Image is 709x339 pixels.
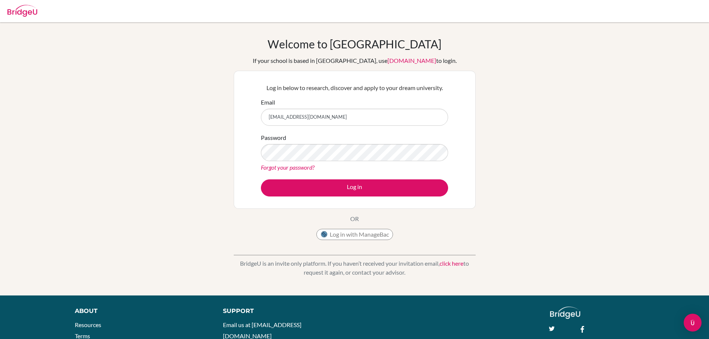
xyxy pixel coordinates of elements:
[253,56,457,65] div: If your school is based in [GEOGRAPHIC_DATA], use to login.
[387,57,436,64] a: [DOMAIN_NAME]
[316,229,393,240] button: Log in with ManageBac
[261,98,275,107] label: Email
[234,259,476,277] p: BridgeU is an invite only platform. If you haven’t received your invitation email, to request it ...
[261,133,286,142] label: Password
[223,307,346,316] div: Support
[7,5,37,17] img: Bridge-U
[440,260,463,267] a: click here
[261,83,448,92] p: Log in below to research, discover and apply to your dream university.
[550,307,580,319] img: logo_white@2x-f4f0deed5e89b7ecb1c2cc34c3e3d731f90f0f143d5ea2071677605dd97b5244.png
[684,314,702,332] div: Open Intercom Messenger
[261,164,314,171] a: Forgot your password?
[350,214,359,223] p: OR
[261,179,448,196] button: Log in
[75,321,101,328] a: Resources
[75,307,206,316] div: About
[268,37,441,51] h1: Welcome to [GEOGRAPHIC_DATA]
